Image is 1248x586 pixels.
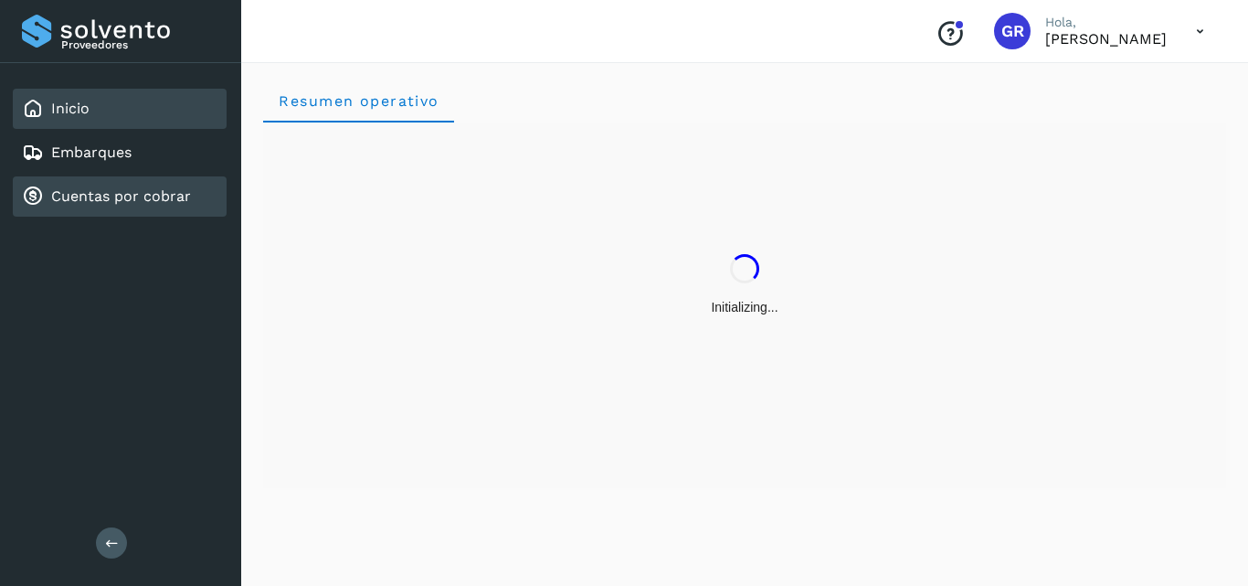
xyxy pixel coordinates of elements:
div: Embarques [13,133,227,173]
div: Cuentas por cobrar [13,176,227,217]
a: Cuentas por cobrar [51,187,191,205]
a: Inicio [51,100,90,117]
div: Inicio [13,89,227,129]
span: Resumen operativo [278,92,439,110]
p: Hola, [1045,15,1167,30]
a: Embarques [51,144,132,161]
p: GILBERTO RODRIGUEZ ARANDA [1045,30,1167,48]
p: Proveedores [61,38,219,51]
